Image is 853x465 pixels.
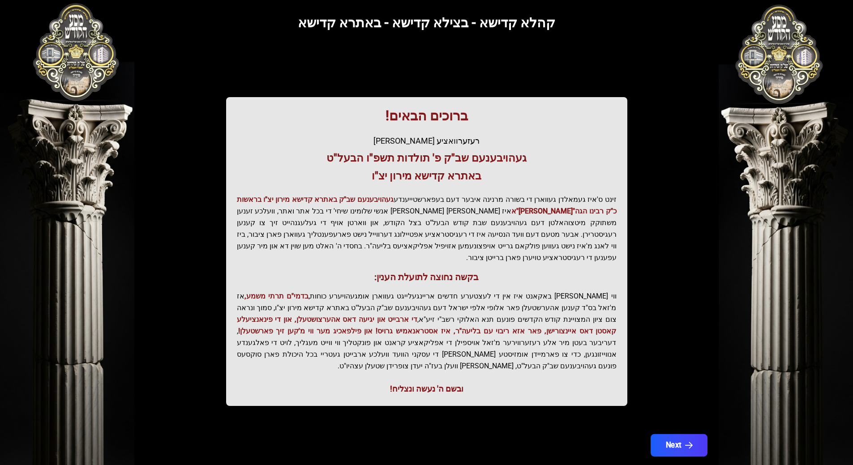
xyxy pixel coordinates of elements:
[237,151,617,165] h3: געהויבענעם שב"ק פ' תולדות תשפ"ו הבעל"ט
[237,290,617,372] p: ווי [PERSON_NAME] באקאנט איז אין די לעצטערע חדשים אריינגעלייגט געווארן אומגעהויערע כוחות, אז מ'זא...
[237,135,617,147] div: רעזערוואציע [PERSON_NAME]
[237,271,617,283] h3: בקשה נחוצה לתועלת הענין:
[244,292,309,300] span: בדמי"ם תרתי משמע,
[237,383,617,395] div: ובשם ה' נעשה ונצליח!
[237,169,617,183] h3: באתרא קדישא מירון יצ"ו
[237,315,617,335] span: די ארבייט און יגיעה דאס אהערצושטעלן, און די פינאנציעלע קאסטן דאס איינצורישן, פאר אזא ריבוי עם בלי...
[237,194,617,264] p: זינט ס'איז געמאלדן געווארן די בשורה מרנינה איבער דעם בעפארשטייענדע איז [PERSON_NAME] [PERSON_NAME...
[650,434,707,456] button: Next
[298,15,555,30] span: קהלא קדישא - בצילא קדישא - באתרא קדישא
[237,195,617,215] span: געהויבענעם שב"ק באתרא קדישא מירון יצ"ו בראשות כ"ק רבינו הגה"[PERSON_NAME]"א
[237,108,617,124] h1: ברוכים הבאים!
